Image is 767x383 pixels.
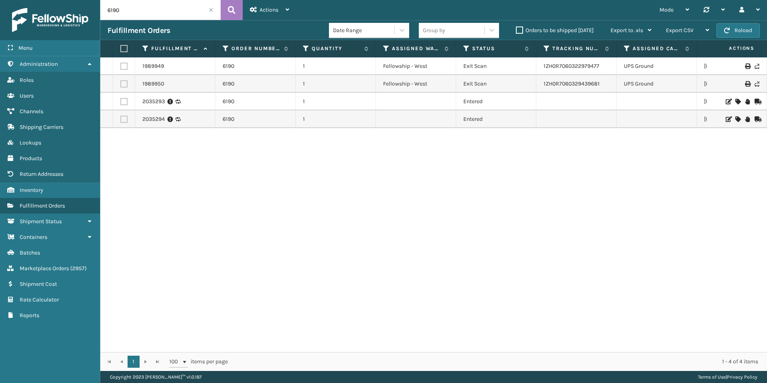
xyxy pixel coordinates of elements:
[128,356,140,368] a: 1
[312,45,360,52] label: Quantity
[755,63,759,69] i: Never Shipped
[755,99,759,104] i: Mark as Shipped
[727,374,757,380] a: Privacy Policy
[142,115,165,123] a: 2035294
[633,45,681,52] label: Assigned Carrier Service
[456,93,536,110] td: Entered
[20,265,69,272] span: Marketplace Orders
[20,77,34,84] span: Roles
[456,57,536,75] td: Exit Scan
[20,249,40,256] span: Batches
[20,312,39,319] span: Reports
[12,8,88,32] img: logo
[611,27,643,34] span: Export to .xls
[20,124,63,130] span: Shipping Carriers
[666,27,694,34] span: Export CSV
[20,155,42,162] span: Products
[169,358,181,366] span: 100
[223,80,234,88] a: 6190
[296,57,376,75] td: 1
[333,26,395,35] div: Date Range
[20,202,65,209] span: Fulfillment Orders
[617,75,697,93] td: UPS Ground
[472,45,521,52] label: Status
[716,23,760,38] button: Reload
[735,116,740,122] i: Assign Carrier and Warehouse
[456,110,536,128] td: Entered
[698,371,757,383] div: |
[151,45,200,52] label: Fulfillment Order Id
[745,99,750,104] i: On Hold
[296,93,376,110] td: 1
[20,108,43,115] span: Channels
[726,99,730,104] i: Edit
[376,75,456,93] td: Fellowship - West
[659,6,674,13] span: Mode
[745,116,750,122] i: On Hold
[169,356,228,368] span: items per page
[704,42,759,55] span: Actions
[698,374,726,380] a: Terms of Use
[231,45,280,52] label: Order Number
[617,57,697,75] td: UPS Ground
[223,115,234,123] a: 6190
[20,61,58,67] span: Administration
[20,171,63,177] span: Return Addresses
[456,75,536,93] td: Exit Scan
[376,57,456,75] td: Fellowship - West
[239,358,758,366] div: 1 - 4 of 4 items
[516,27,594,34] label: Orders to be shipped [DATE]
[20,92,34,99] span: Users
[20,281,57,287] span: Shipment Cost
[745,81,750,87] i: Print Label
[20,187,43,194] span: Inventory
[20,218,62,225] span: Shipment Status
[423,26,445,35] div: Group by
[142,62,164,70] a: 1989949
[142,80,164,88] a: 1989950
[755,116,759,122] i: Mark as Shipped
[18,45,32,51] span: Menu
[726,116,730,122] i: Edit
[296,75,376,93] td: 1
[755,81,759,87] i: Never Shipped
[110,371,202,383] p: Copyright 2023 [PERSON_NAME]™ v 1.0.187
[552,45,601,52] label: Tracking Number
[544,63,599,69] a: 1ZH0R7060322979477
[20,296,59,303] span: Rate Calculator
[70,265,87,272] span: ( 2957 )
[108,26,170,35] h3: Fulfillment Orders
[223,98,234,106] a: 6190
[735,99,740,104] i: Assign Carrier and Warehouse
[392,45,440,52] label: Assigned Warehouse
[223,62,234,70] a: 6190
[20,234,47,240] span: Containers
[20,139,41,146] span: Lookups
[260,6,278,13] span: Actions
[296,110,376,128] td: 1
[544,80,600,87] a: 1ZH0R7060329439681
[142,98,165,106] a: 2035293
[745,63,750,69] i: Print Label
